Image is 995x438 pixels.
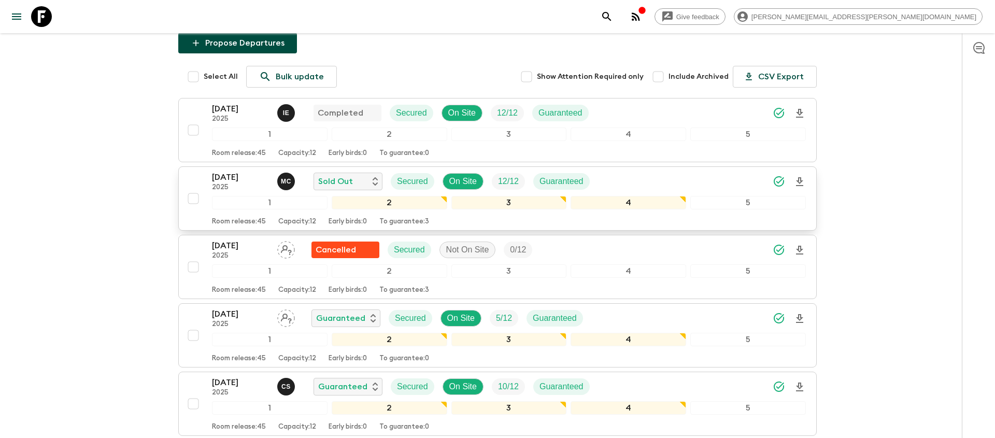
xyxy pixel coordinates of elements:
div: 5 [690,333,806,346]
p: Capacity: 12 [278,286,316,294]
button: [DATE]2025Assign pack leaderGuaranteedSecuredOn SiteTrip FillGuaranteed12345Room release:45Capaci... [178,303,817,368]
a: Give feedback [655,8,726,25]
div: Trip Fill [492,173,525,190]
svg: Download Onboarding [793,176,806,188]
p: [DATE] [212,103,269,115]
div: 4 [571,401,686,415]
p: Guaranteed [539,380,584,393]
p: 12 / 12 [498,175,519,188]
p: On Site [447,312,475,324]
svg: Synced Successfully [773,107,785,119]
div: Secured [388,242,431,258]
div: 1 [212,264,328,278]
div: Trip Fill [490,310,518,327]
div: 5 [690,196,806,209]
p: Early birds: 0 [329,423,367,431]
div: Trip Fill [504,242,532,258]
div: 4 [571,196,686,209]
svg: Download Onboarding [793,244,806,257]
p: Room release: 45 [212,286,266,294]
span: Megan Chinworth [277,176,297,184]
p: 2025 [212,183,269,192]
p: To guarantee: 0 [379,149,429,158]
p: Capacity: 12 [278,149,316,158]
p: Capacity: 12 [278,218,316,226]
p: To guarantee: 3 [379,218,429,226]
p: 2025 [212,252,269,260]
div: [PERSON_NAME][EMAIL_ADDRESS][PERSON_NAME][DOMAIN_NAME] [734,8,983,25]
div: Trip Fill [491,105,524,121]
div: 3 [451,264,567,278]
svg: Download Onboarding [793,313,806,325]
p: [DATE] [212,376,269,389]
button: menu [6,6,27,27]
p: 5 / 12 [496,312,512,324]
button: Propose Departures [178,33,297,53]
span: Show Attention Required only [537,72,644,82]
p: Early birds: 0 [329,149,367,158]
div: Secured [391,378,434,395]
span: [PERSON_NAME][EMAIL_ADDRESS][PERSON_NAME][DOMAIN_NAME] [746,13,982,21]
span: Assign pack leader [277,313,295,321]
div: 2 [332,333,447,346]
p: On Site [448,107,476,119]
div: 2 [332,264,447,278]
p: Secured [397,380,428,393]
p: Secured [396,107,427,119]
p: Guaranteed [318,380,367,393]
p: [DATE] [212,308,269,320]
p: Secured [394,244,425,256]
p: Not On Site [446,244,489,256]
svg: Synced Successfully [773,244,785,256]
p: Room release: 45 [212,218,266,226]
span: Give feedback [671,13,725,21]
div: 3 [451,401,567,415]
svg: Download Onboarding [793,107,806,120]
div: On Site [442,105,482,121]
button: [DATE]2025Charlie SantiagoGuaranteedSecuredOn SiteTrip FillGuaranteed12345Room release:45Capacity... [178,372,817,436]
svg: Synced Successfully [773,312,785,324]
p: [DATE] [212,239,269,252]
div: 2 [332,401,447,415]
p: Capacity: 12 [278,355,316,363]
p: Cancelled [316,244,356,256]
p: Room release: 45 [212,149,266,158]
p: Early birds: 0 [329,218,367,226]
p: To guarantee: 0 [379,355,429,363]
span: Charlie Santiago [277,381,297,389]
div: Secured [390,105,433,121]
div: 3 [451,333,567,346]
button: [DATE]2025Megan ChinworthSold OutSecuredOn SiteTrip FillGuaranteed12345Room release:45Capacity:12... [178,166,817,231]
p: On Site [449,175,477,188]
div: 4 [571,264,686,278]
button: [DATE]2025Issam El-HadriCompletedSecuredOn SiteTrip FillGuaranteed12345Room release:45Capacity:12... [178,98,817,162]
p: Sold Out [318,175,353,188]
div: Not On Site [439,242,496,258]
button: CSV Export [733,66,817,88]
p: Secured [397,175,428,188]
div: On Site [443,378,484,395]
div: 5 [690,128,806,141]
div: 1 [212,333,328,346]
div: 4 [571,128,686,141]
div: 2 [332,128,447,141]
a: Bulk update [246,66,337,88]
p: Early birds: 0 [329,355,367,363]
div: Secured [391,173,434,190]
p: Secured [395,312,426,324]
span: Assign pack leader [277,244,295,252]
p: Room release: 45 [212,355,266,363]
svg: Download Onboarding [793,381,806,393]
p: 0 / 12 [510,244,526,256]
button: search adventures [596,6,617,27]
button: [DATE]2025Assign pack leaderFlash Pack cancellationSecuredNot On SiteTrip Fill12345Room release:4... [178,235,817,299]
svg: Synced Successfully [773,380,785,393]
p: C S [281,383,291,391]
p: Early birds: 0 [329,286,367,294]
button: MC [277,173,297,190]
p: To guarantee: 3 [379,286,429,294]
div: 1 [212,128,328,141]
div: 4 [571,333,686,346]
div: 1 [212,401,328,415]
p: M C [281,177,291,186]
